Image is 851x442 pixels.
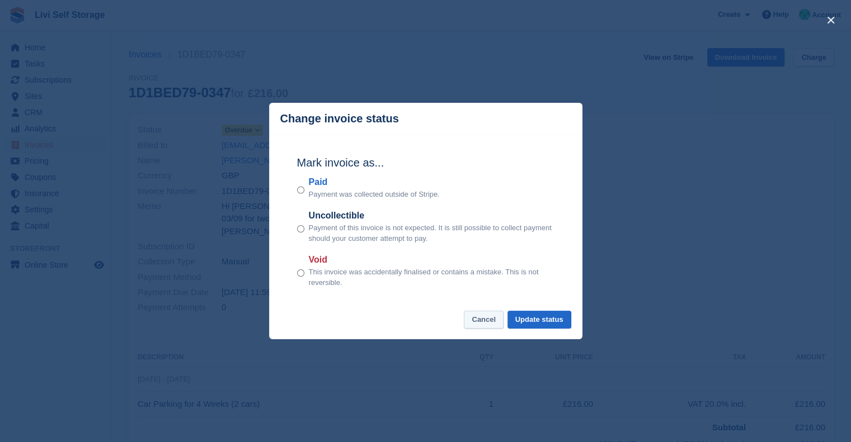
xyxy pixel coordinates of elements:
p: Payment of this invoice is not expected. It is still possible to collect payment should your cust... [309,222,554,244]
label: Void [309,253,554,267]
label: Paid [309,175,440,189]
p: Payment was collected outside of Stripe. [309,189,440,200]
p: Change invoice status [280,112,399,125]
p: This invoice was accidentally finalised or contains a mistake. This is not reversible. [309,267,554,288]
button: close [822,11,840,29]
button: Update status [507,311,571,329]
label: Uncollectible [309,209,554,222]
button: Cancel [464,311,504,329]
h2: Mark invoice as... [297,154,554,171]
